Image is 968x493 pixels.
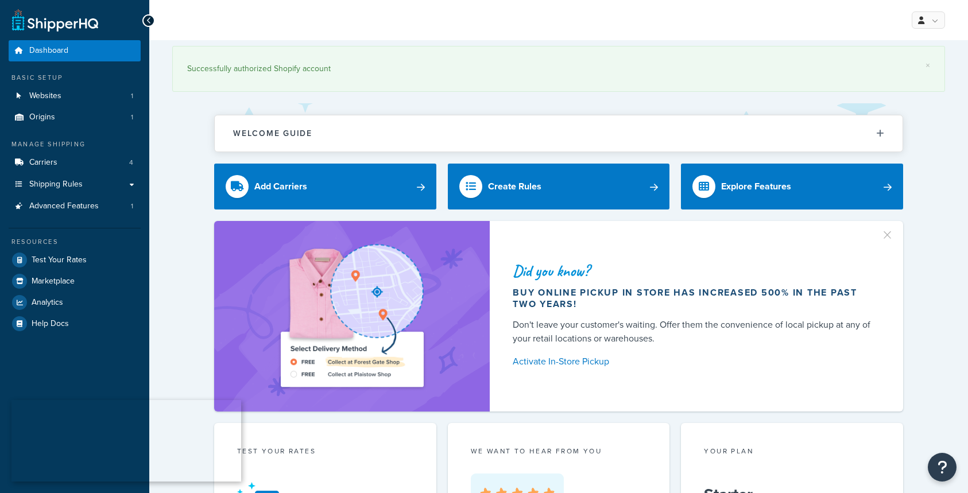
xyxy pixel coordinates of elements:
[681,164,903,209] a: Explore Features
[9,107,141,128] a: Origins1
[721,178,791,195] div: Explore Features
[9,86,141,107] li: Websites
[9,86,141,107] a: Websites1
[187,61,930,77] div: Successfully authorized Shopify account
[29,201,99,211] span: Advanced Features
[237,446,413,459] div: Test your rates
[9,40,141,61] a: Dashboard
[513,287,876,310] div: Buy online pickup in store has increased 500% in the past two years!
[32,319,69,329] span: Help Docs
[29,112,55,122] span: Origins
[9,73,141,83] div: Basic Setup
[131,112,133,122] span: 1
[9,237,141,247] div: Resources
[488,178,541,195] div: Create Rules
[928,453,957,482] button: Open Resource Center
[704,446,880,459] div: Your Plan
[32,298,63,308] span: Analytics
[471,446,647,456] p: we want to hear from you
[9,196,141,217] a: Advanced Features1
[29,180,83,189] span: Shipping Rules
[131,201,133,211] span: 1
[9,271,141,292] a: Marketplace
[9,196,141,217] li: Advanced Features
[9,313,141,334] a: Help Docs
[248,238,456,394] img: ad-shirt-map-b0359fc47e01cab431d101c4b569394f6a03f54285957d908178d52f29eb9668.png
[32,255,87,265] span: Test Your Rates
[9,292,141,313] a: Analytics
[29,91,61,101] span: Websites
[9,174,141,195] a: Shipping Rules
[9,107,141,128] li: Origins
[131,91,133,101] span: 1
[513,263,876,279] div: Did you know?
[254,178,307,195] div: Add Carriers
[9,250,141,270] a: Test Your Rates
[129,158,133,168] span: 4
[448,164,670,209] a: Create Rules
[513,318,876,346] div: Don't leave your customer's waiting. Offer them the convenience of local pickup at any of your re...
[214,164,436,209] a: Add Carriers
[9,139,141,149] div: Manage Shipping
[9,152,141,173] a: Carriers4
[926,61,930,70] a: ×
[513,354,876,370] a: Activate In-Store Pickup
[233,129,312,138] h2: Welcome Guide
[29,158,57,168] span: Carriers
[9,152,141,173] li: Carriers
[32,277,75,286] span: Marketplace
[215,115,903,152] button: Welcome Guide
[29,46,68,56] span: Dashboard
